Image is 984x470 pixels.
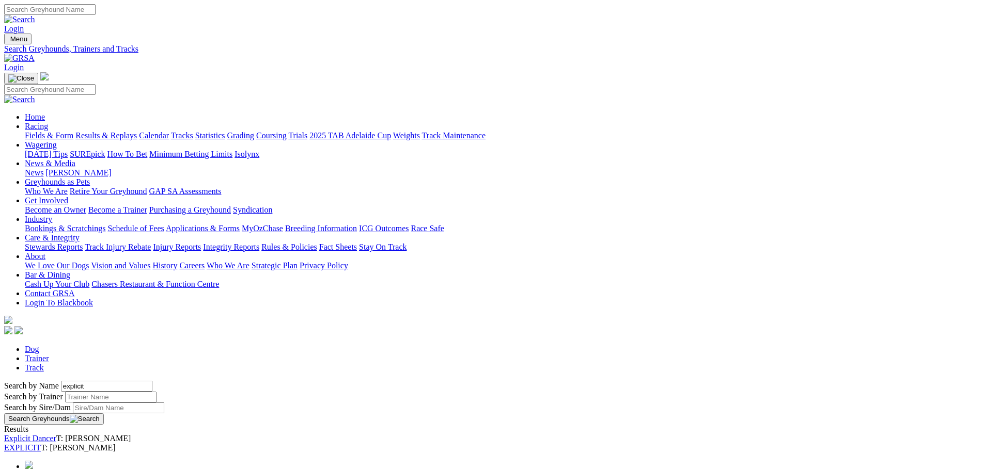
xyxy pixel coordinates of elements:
a: Breeding Information [285,224,357,233]
button: Toggle navigation [4,73,38,84]
a: How To Bet [107,150,148,158]
a: Become a Trainer [88,205,147,214]
div: T: [PERSON_NAME] [4,434,980,443]
a: Greyhounds as Pets [25,177,90,186]
label: Search by Sire/Dam [4,403,71,412]
div: Get Involved [25,205,980,215]
a: Racing [25,122,48,131]
button: Toggle navigation [4,34,32,44]
a: 2025 TAB Adelaide Cup [309,131,391,140]
div: Results [4,425,980,434]
a: News [25,168,43,177]
a: Login [4,63,24,72]
input: Search by Trainer name [65,392,157,402]
img: Close [8,74,34,83]
a: Isolynx [235,150,259,158]
label: Search by Trainer [4,392,63,401]
a: News & Media [25,159,75,168]
a: Injury Reports [153,242,201,251]
a: Fact Sheets [319,242,357,251]
div: About [25,261,980,270]
a: Login [4,24,24,33]
a: Vision and Values [91,261,150,270]
a: Rules & Policies [261,242,317,251]
a: Industry [25,215,52,223]
a: Explicit Dancer [4,434,56,443]
a: Stay On Track [359,242,407,251]
div: News & Media [25,168,980,177]
a: Retire Your Greyhound [70,187,147,196]
img: facebook.svg [4,326,12,334]
img: Search [4,15,35,24]
a: Chasers Restaurant & Function Centre [91,280,219,288]
a: About [25,252,45,261]
div: Wagering [25,150,980,159]
a: SUREpick [70,150,105,158]
a: Statistics [195,131,225,140]
a: Dog [25,345,39,353]
input: Search [4,4,96,15]
div: Greyhounds as Pets [25,187,980,196]
div: Racing [25,131,980,140]
a: Applications & Forms [166,224,240,233]
a: Purchasing a Greyhound [149,205,231,214]
a: Integrity Reports [203,242,259,251]
a: Become an Owner [25,205,86,214]
img: Search [70,415,100,423]
div: Care & Integrity [25,242,980,252]
a: Track Maintenance [422,131,486,140]
div: Industry [25,224,980,233]
a: Stewards Reports [25,242,83,251]
a: Weights [393,131,420,140]
a: Minimum Betting Limits [149,150,232,158]
label: Search by Name [4,381,59,390]
a: Track [25,363,44,372]
a: Privacy Policy [300,261,348,270]
img: Search [4,95,35,104]
a: We Love Our Dogs [25,261,89,270]
input: Search by Greyhound name [61,381,152,392]
button: Search Greyhounds [4,413,104,425]
a: [DATE] Tips [25,150,68,158]
div: Bar & Dining [25,280,980,289]
a: EXPLICIT [4,443,41,452]
a: Login To Blackbook [25,298,93,307]
a: Race Safe [411,224,444,233]
a: Home [25,112,45,121]
a: Wagering [25,140,57,149]
a: Care & Integrity [25,233,80,242]
a: [PERSON_NAME] [45,168,111,177]
a: Fields & Form [25,131,73,140]
a: MyOzChase [242,224,283,233]
a: Trainer [25,354,49,363]
a: Bar & Dining [25,270,70,279]
a: Contact GRSA [25,289,74,298]
a: Coursing [256,131,287,140]
a: Who We Are [25,187,68,196]
div: T: [PERSON_NAME] [4,443,980,452]
a: Cash Up Your Club [25,280,89,288]
a: History [152,261,177,270]
input: Search by Sire/Dam name [73,402,164,413]
a: Trials [288,131,307,140]
a: Schedule of Fees [107,224,164,233]
img: twitter.svg [14,326,23,334]
a: Syndication [233,205,272,214]
img: chevrons-left-pager-blue.svg [25,461,33,469]
a: Results & Replays [75,131,137,140]
a: Careers [179,261,205,270]
a: Track Injury Rebate [85,242,151,251]
a: ICG Outcomes [359,224,409,233]
a: Bookings & Scratchings [25,224,105,233]
span: Menu [10,35,27,43]
a: GAP SA Assessments [149,187,222,196]
a: Tracks [171,131,193,140]
input: Search [4,84,96,95]
a: Grading [227,131,254,140]
img: logo-grsa-white.png [40,72,49,80]
a: Get Involved [25,196,68,205]
a: Who We Are [207,261,249,270]
img: GRSA [4,54,35,63]
a: Search Greyhounds, Trainers and Tracks [4,44,980,54]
